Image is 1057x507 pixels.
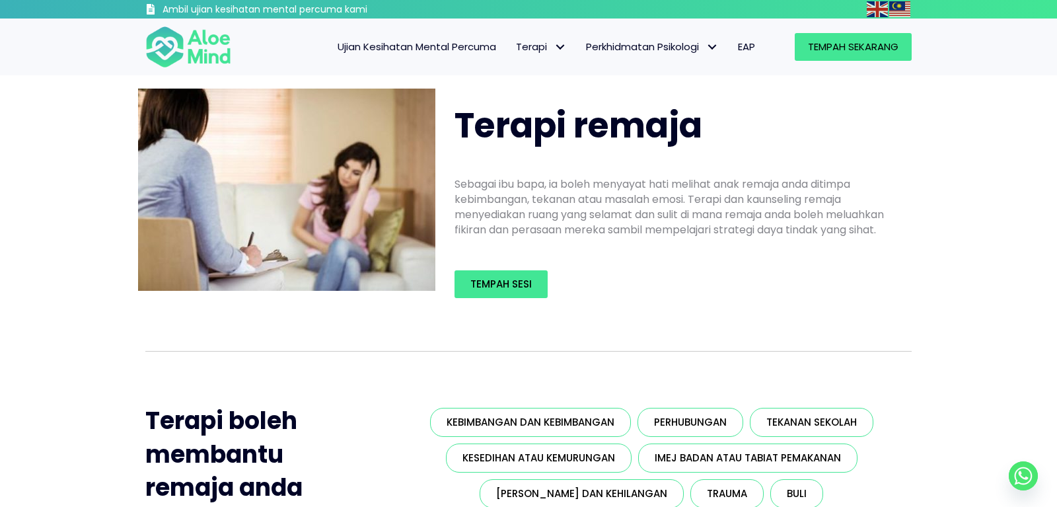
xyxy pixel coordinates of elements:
a: EAP [728,33,765,61]
font: Tekanan sekolah [766,415,857,429]
a: Imej badan atau tabiat pemakanan [638,444,857,473]
a: Ujian Kesihatan Mental Percuma [328,33,506,61]
font: Trauma [707,487,747,500]
font: Terapi remaja [455,101,702,149]
font: Tempah Sekarang [808,40,898,54]
a: Kebimbangan dan kebimbangan [430,408,631,437]
img: terapi remaja2 [138,89,435,291]
nav: Menu [248,33,765,61]
font: Kesedihan atau kemurungan [462,451,615,465]
font: Tempah Sesi [470,277,532,291]
a: Kesedihan atau kemurungan [446,444,632,473]
font: Terapi [516,40,547,54]
font: Kebimbangan dan kebimbangan [447,415,614,429]
img: Logo minda gaharu [145,25,231,69]
a: Perkhidmatan PsikologiPerkhidmatan Psikologi: submenu [576,33,728,61]
font: Imej badan atau tabiat pemakanan [655,451,841,465]
img: en [867,1,888,17]
font: Sebagai ibu bapa, ia boleh menyayat hati melihat anak remaja anda ditimpa kebimbangan, tekanan at... [455,176,884,238]
a: Tempah Sesi [455,270,548,298]
a: Ambil ujian kesihatan mental percuma kami [145,3,385,19]
a: TerapiTerapi: submenu [506,33,576,61]
font: [PERSON_NAME] dan kehilangan [496,487,667,500]
a: Whatsapp [1009,461,1038,490]
span: Perkhidmatan Psikologi: submenu [702,38,721,57]
font: perhubungan [654,415,727,429]
span: Terapi: submenu [550,38,569,57]
a: perhubungan [638,408,743,437]
font: Buli [787,487,807,500]
font: EAP [738,40,755,54]
a: Malay [889,1,912,17]
img: ms [889,1,910,17]
font: Perkhidmatan Psikologi [586,40,699,54]
a: Tempah Sekarang [795,33,912,61]
font: Ujian Kesihatan Mental Percuma [338,40,496,54]
font: Ambil ujian kesihatan mental percuma kami [163,3,367,16]
a: Tekanan sekolah [750,408,873,437]
a: English [867,1,889,17]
